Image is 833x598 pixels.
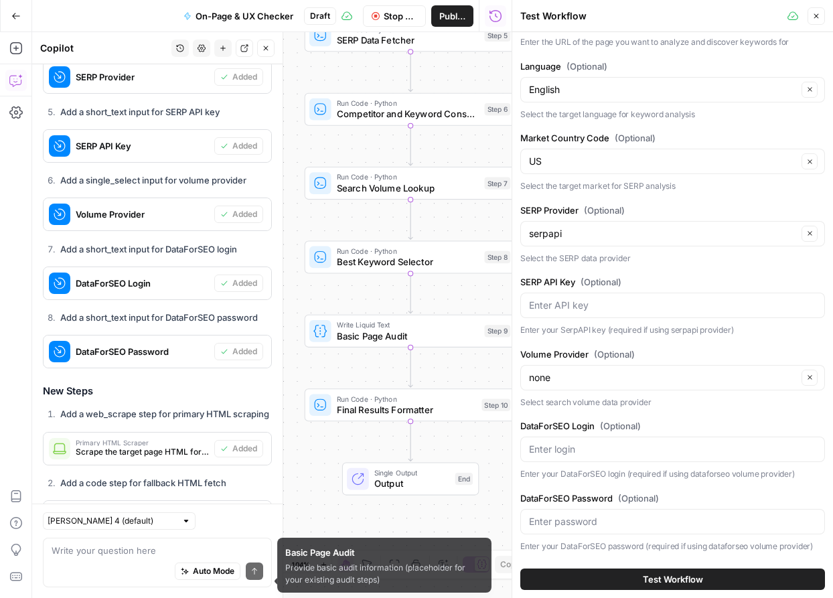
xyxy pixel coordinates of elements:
span: (Optional) [618,492,659,505]
div: Single OutputOutputEnd [305,463,517,496]
input: US [529,155,798,168]
p: Select the SERP data provider [520,252,825,265]
strong: Add a web_scrape step for primary HTML scraping [60,408,269,419]
span: Stop Run [384,9,417,23]
h3: New Steps [43,383,272,400]
span: 104% [291,559,310,570]
span: Added [232,71,257,83]
button: On-Page & UX Checker [175,5,301,27]
input: Enter login [529,443,816,456]
span: Publish [439,9,465,23]
button: Auto Mode [175,563,240,580]
div: Run Code · PythonCompetitor and Keyword ConsolidatorStep 6 [305,93,517,126]
span: Single Output [374,467,449,478]
span: Test Workflow [643,573,703,586]
label: SERP Provider [520,204,825,217]
button: Copy [495,556,526,573]
div: Run Code · PythonSERP Data FetcherStep 5 [305,19,517,52]
input: Enter API key [529,299,816,312]
strong: Add a short_text input for DataForSEO password [60,312,258,323]
div: Run Code · PythonFinal Results FormatterStep 10 [305,388,517,421]
span: On-Page & UX Checker [196,9,293,23]
span: Best Keyword Selector [337,255,479,269]
span: (Optional) [581,275,621,289]
g: Edge from step_8 to step_9 [408,274,412,313]
strong: Add a single_select input for volume provider [60,175,246,185]
label: SERP API Key [520,275,825,289]
span: Scrape the target page HTML for content analysis [76,446,209,458]
input: Claude Sonnet 4 (default) [48,514,176,528]
button: Added [214,68,263,86]
div: Step 9 [484,325,510,337]
button: Added [214,440,263,457]
label: DataForSEO Password [520,492,825,505]
g: Edge from step_5 to step_6 [408,52,412,91]
p: Enter your SerpAPI key (required if using serpapi provider) [520,323,825,337]
input: none [529,371,798,384]
span: Run Code · Python [337,246,479,256]
div: Copilot [40,42,167,55]
div: Step 8 [484,251,510,263]
span: Run Code · Python [337,393,476,404]
span: Volume Provider [76,208,209,221]
span: Run Code · Python [337,98,479,108]
span: Added [232,208,257,220]
span: SERP Data Fetcher [337,33,479,47]
div: Step 6 [484,103,510,115]
strong: Add a code step for fallback HTML fetch [60,477,226,488]
span: DataForSEO Login [76,277,209,290]
label: Volume Provider [520,348,825,361]
g: Edge from step_10 to end [408,421,412,461]
p: Enter your DataForSEO login (required if using dataforseo volume provider) [520,467,825,481]
p: Enter the URL of the page you want to analyze and discover keywords for [520,35,825,49]
span: SERP Provider [76,70,209,84]
span: (Optional) [584,204,625,217]
span: (Optional) [615,131,656,145]
span: Primary HTML Scraper [76,439,209,446]
input: English [529,83,798,96]
button: Test Workflow [520,569,825,590]
div: Step 5 [484,29,510,42]
label: Language [520,60,825,73]
button: Added [214,137,263,155]
button: Added [214,206,263,223]
g: Edge from step_9 to step_10 [408,348,412,387]
g: Edge from step_7 to step_8 [408,200,412,239]
g: Edge from step_6 to step_7 [408,126,412,165]
button: Added [214,275,263,292]
span: Run Code · Python [337,171,479,182]
span: (Optional) [594,348,635,361]
div: Run Code · PythonSearch Volume LookupStep 7 [305,167,517,200]
p: Select search volume data provider [520,396,825,409]
button: Publish [431,5,473,27]
span: DataForSEO Password [76,345,209,358]
span: Write Liquid Text [337,319,479,330]
input: Enter password [529,515,816,528]
span: Copy [500,558,520,571]
p: Select the target language for keyword analysis [520,108,825,121]
span: SERP API Key [76,139,209,153]
span: Added [232,346,257,358]
span: Added [232,443,257,455]
span: Draft [310,10,330,22]
strong: Add a short_text input for SERP API key [60,106,220,117]
button: Added [214,343,263,360]
strong: Add a short_text input for DataForSEO login [60,244,237,254]
span: Auto Mode [193,565,234,577]
span: Basic Page Audit [337,329,479,342]
span: Final Results Formatter [337,403,476,417]
div: Write Liquid TextBasic Page AuditStep 9 [305,315,517,348]
button: Stop Run [363,5,426,27]
input: serpapi [529,227,798,240]
span: (Optional) [600,419,641,433]
span: Output [374,477,449,490]
p: Enter your DataForSEO password (required if using dataforseo volume provider) [520,540,825,553]
div: Run Code · PythonBest Keyword SelectorStep 8 [305,240,517,273]
p: Select the target market for SERP analysis [520,179,825,193]
span: Search Volume Lookup [337,181,479,195]
label: DataForSEO Login [520,419,825,433]
span: (Optional) [566,60,607,73]
div: Step 10 [481,399,510,411]
div: Step 7 [484,177,510,189]
span: Added [232,140,257,152]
